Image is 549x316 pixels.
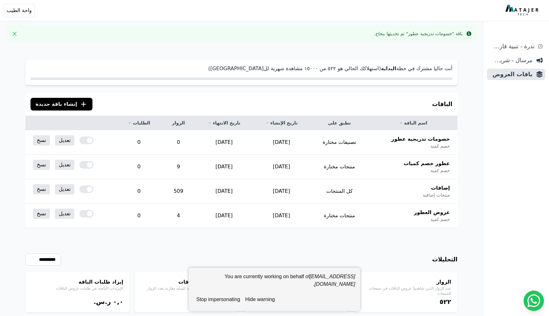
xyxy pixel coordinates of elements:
td: [DATE] [253,130,310,155]
td: [DATE] [195,204,253,228]
img: MatajerTech Logo [505,5,540,16]
td: 0 [116,204,161,228]
h4: الزوار [360,278,451,286]
a: تعديل [55,184,74,194]
td: [DATE] [253,204,310,228]
div: باقة "خصومات تدريجية عطور" تم تحديثها بنجاح. [374,30,463,37]
h3: التحليلات [432,255,457,264]
td: منتجات مختارة [310,155,369,179]
td: [DATE] [253,155,310,179]
td: 509 [162,179,195,204]
span: إنشاء باقة جديدة [36,100,77,108]
td: [DATE] [195,179,253,204]
span: منتجات إضافية [423,192,450,198]
a: تعديل [55,135,74,145]
span: خصم كمية [430,216,450,223]
td: 9 [162,155,195,179]
td: 0 [116,155,161,179]
h4: إيراد طلبات الباقة [32,278,123,286]
p: الإيرادات الناتجة عن طلبات عروض الباقات [32,286,123,291]
div: You are currently working on behalf of . [194,273,355,293]
button: stop impersonating [194,293,243,306]
span: باقات العروض [490,70,532,79]
span: مرسال - شريط دعاية [490,56,532,65]
td: منتجات مختارة [310,204,369,228]
span: ندرة - تنبية قارب علي النفاذ [490,42,534,51]
td: [DATE] [195,155,253,179]
div: ٥٢٢ [360,297,451,306]
span: ر.س. [94,298,111,306]
a: تعديل [55,209,74,219]
strong: البداية [381,65,396,71]
em: [EMAIL_ADDRESS][DOMAIN_NAME] [310,274,355,287]
bdi: ۰,۰ [113,298,123,306]
h4: معدل التحويل للباقات [141,278,233,286]
td: تصنيفات مختارة [310,130,369,155]
span: خصومات تدريجية عطور [391,135,450,143]
td: كل المنتجات [310,179,369,204]
th: تطبق على [310,116,369,130]
a: نسخ [33,160,50,170]
button: hide warning [243,293,277,306]
h3: الباقات [432,100,452,109]
a: نسخ [33,209,50,219]
td: [DATE] [253,179,310,204]
td: 0 [116,130,161,155]
td: 0 [162,130,195,155]
button: واحة الطيب [4,4,35,17]
button: إنشاء باقة جديدة [30,98,92,111]
p: النسبة المئوية لمعدل الاضافة للسلة مقارنة بعدد الزوار [141,286,233,291]
p: أنت حاليا مشترك في خطة (استهلاكك الحالي هو ٥٢٢ من ١٥۰۰۰ مشاهدة شهرية لل[GEOGRAPHIC_DATA]) [30,65,452,72]
p: عدد الزوار الذين شاهدوا عروض الباقات في صفحات المنتجات [360,286,451,296]
a: نسخ [33,184,50,194]
td: [DATE] [195,130,253,155]
td: 4 [162,204,195,228]
span: عطور خصم كميات [404,160,450,167]
span: خصم كمية [430,167,450,174]
button: Close [10,29,20,39]
a: اسم الباقة [376,120,450,126]
a: تعديل [55,160,74,170]
span: إضافات [431,184,450,192]
span: خصم كمية [430,143,450,149]
a: تاريخ الانتهاء [203,120,245,126]
span: عروض العطور [414,209,450,216]
a: نسخ [33,135,50,145]
span: واحة الطيب [7,7,32,14]
td: 0 [116,179,161,204]
a: تاريخ الإنشاء [261,120,302,126]
a: الطلبات [124,120,154,126]
th: الزوار [162,116,195,130]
